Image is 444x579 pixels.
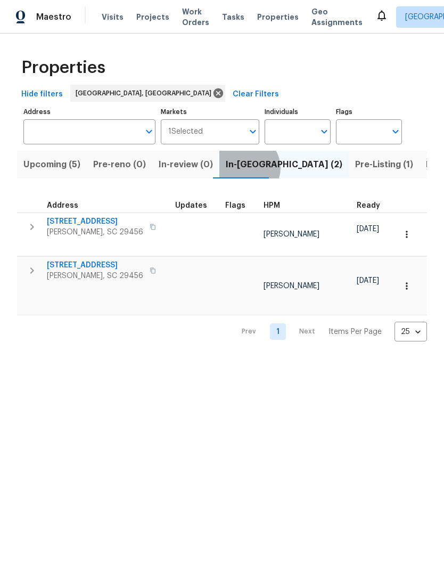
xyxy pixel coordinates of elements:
[270,323,286,340] a: Goto page 1
[265,109,331,115] label: Individuals
[47,216,143,227] span: [STREET_ADDRESS]
[328,327,382,337] p: Items Per Page
[357,202,380,209] span: Ready
[355,157,413,172] span: Pre-Listing (1)
[226,157,342,172] span: In-[GEOGRAPHIC_DATA] (2)
[233,88,279,101] span: Clear Filters
[47,271,143,281] span: [PERSON_NAME], SC 29456
[357,225,379,233] span: [DATE]
[264,202,280,209] span: HPM
[357,202,390,209] div: Earliest renovation start date (first business day after COE or Checkout)
[228,85,283,104] button: Clear Filters
[264,231,319,238] span: [PERSON_NAME]
[388,124,403,139] button: Open
[245,124,260,139] button: Open
[394,318,427,346] div: 25
[257,12,299,22] span: Properties
[317,124,332,139] button: Open
[136,12,169,22] span: Projects
[159,157,213,172] span: In-review (0)
[161,109,260,115] label: Markets
[36,12,71,22] span: Maestro
[142,124,157,139] button: Open
[225,202,245,209] span: Flags
[336,109,402,115] label: Flags
[311,6,363,28] span: Geo Assignments
[23,109,155,115] label: Address
[232,322,427,341] nav: Pagination Navigation
[175,202,207,209] span: Updates
[182,6,209,28] span: Work Orders
[357,277,379,284] span: [DATE]
[93,157,146,172] span: Pre-reno (0)
[76,88,216,99] span: [GEOGRAPHIC_DATA], [GEOGRAPHIC_DATA]
[47,260,143,271] span: [STREET_ADDRESS]
[70,85,225,102] div: [GEOGRAPHIC_DATA], [GEOGRAPHIC_DATA]
[47,202,78,209] span: Address
[264,282,319,290] span: [PERSON_NAME]
[23,157,80,172] span: Upcoming (5)
[17,85,67,104] button: Hide filters
[102,12,124,22] span: Visits
[222,13,244,21] span: Tasks
[47,227,143,238] span: [PERSON_NAME], SC 29456
[168,127,203,136] span: 1 Selected
[21,62,105,73] span: Properties
[21,88,63,101] span: Hide filters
